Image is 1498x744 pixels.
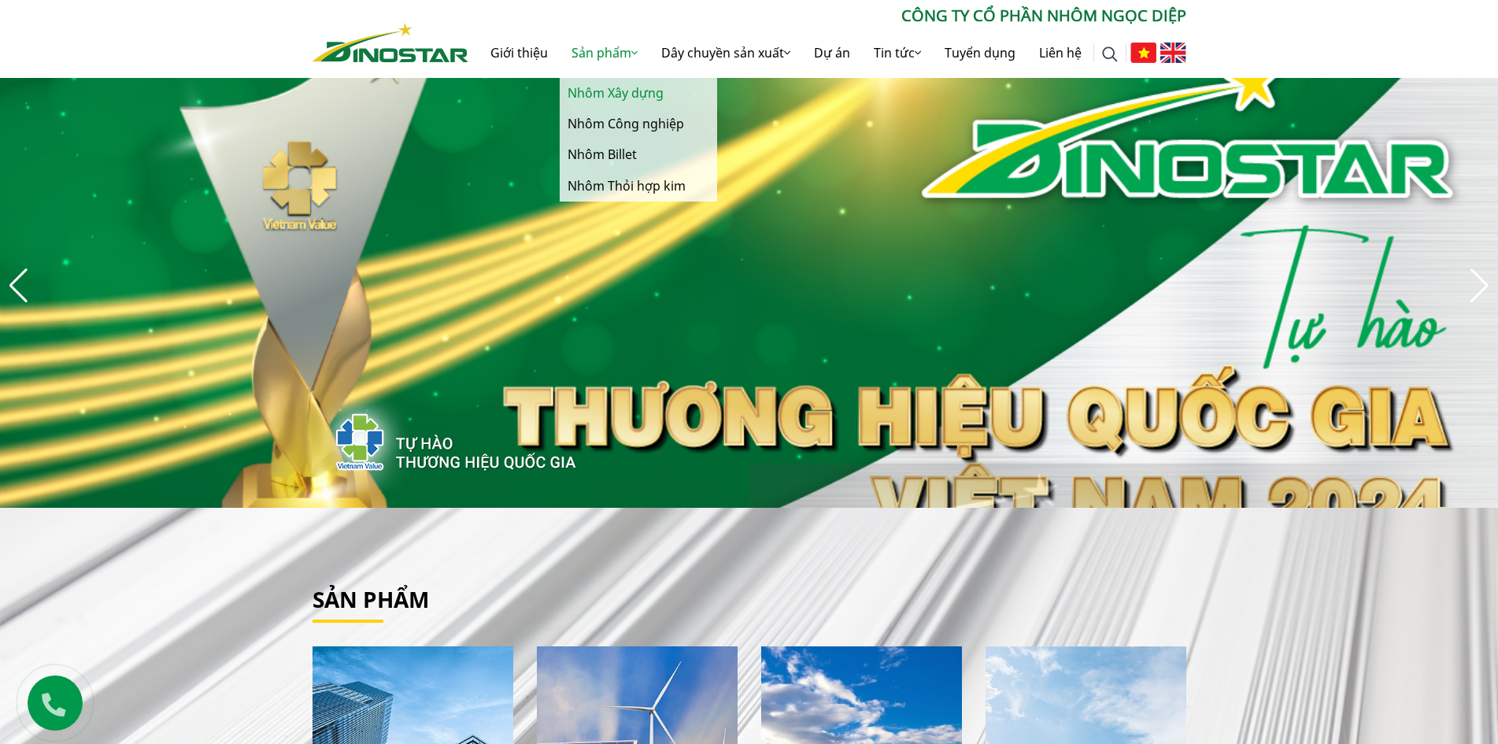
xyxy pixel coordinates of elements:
img: English [1160,43,1186,63]
img: Tiếng Việt [1130,43,1156,63]
img: search [1102,46,1118,62]
a: Tin tức [862,28,933,78]
a: Sản phẩm [560,28,649,78]
a: Liên hệ [1027,28,1093,78]
div: Next slide [1469,268,1490,303]
div: Previous slide [8,268,29,303]
img: thqg [289,385,579,492]
a: Dự án [802,28,862,78]
a: Nhôm Billet [560,139,717,170]
a: Sản phẩm [313,584,429,614]
a: Giới thiệu [479,28,560,78]
p: CÔNG TY CỔ PHẦN NHÔM NGỌC DIỆP [468,4,1186,28]
a: Nhôm Xây dựng [560,78,717,109]
a: Nhôm Dinostar [313,20,468,61]
a: Dây chuyền sản xuất [649,28,802,78]
a: Nhôm Công nghiệp [560,109,717,139]
a: Nhôm Thỏi hợp kim [560,171,717,202]
a: Tuyển dụng [933,28,1027,78]
img: Nhôm Dinostar [313,23,468,62]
